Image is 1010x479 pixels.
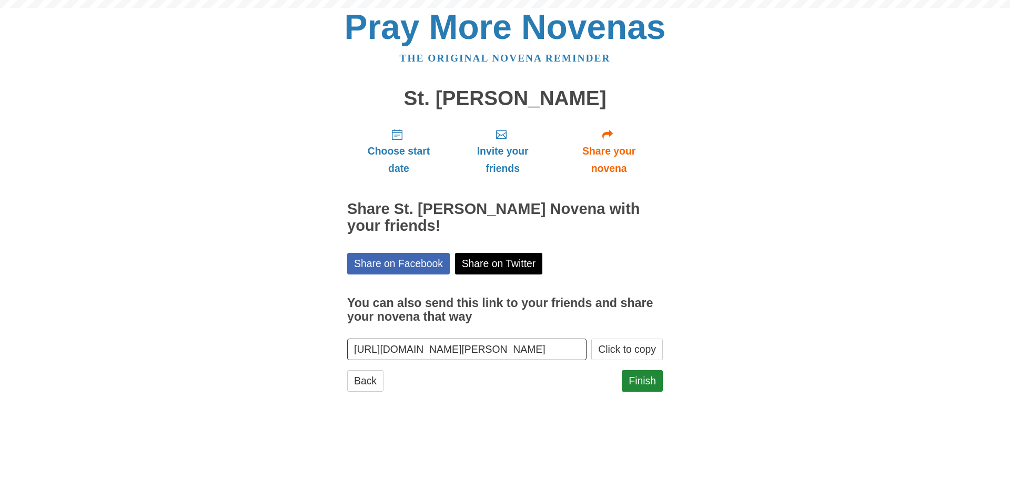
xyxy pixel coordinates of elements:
[461,142,544,177] span: Invite your friends
[358,142,440,177] span: Choose start date
[347,87,663,110] h1: St. [PERSON_NAME]
[347,120,450,182] a: Choose start date
[345,7,666,46] a: Pray More Novenas
[347,370,383,392] a: Back
[347,297,663,323] h3: You can also send this link to your friends and share your novena that way
[347,201,663,235] h2: Share St. [PERSON_NAME] Novena with your friends!
[400,53,611,64] a: The original novena reminder
[347,253,450,274] a: Share on Facebook
[565,142,652,177] span: Share your novena
[591,339,663,360] button: Click to copy
[455,253,543,274] a: Share on Twitter
[622,370,663,392] a: Finish
[555,120,663,182] a: Share your novena
[450,120,555,182] a: Invite your friends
